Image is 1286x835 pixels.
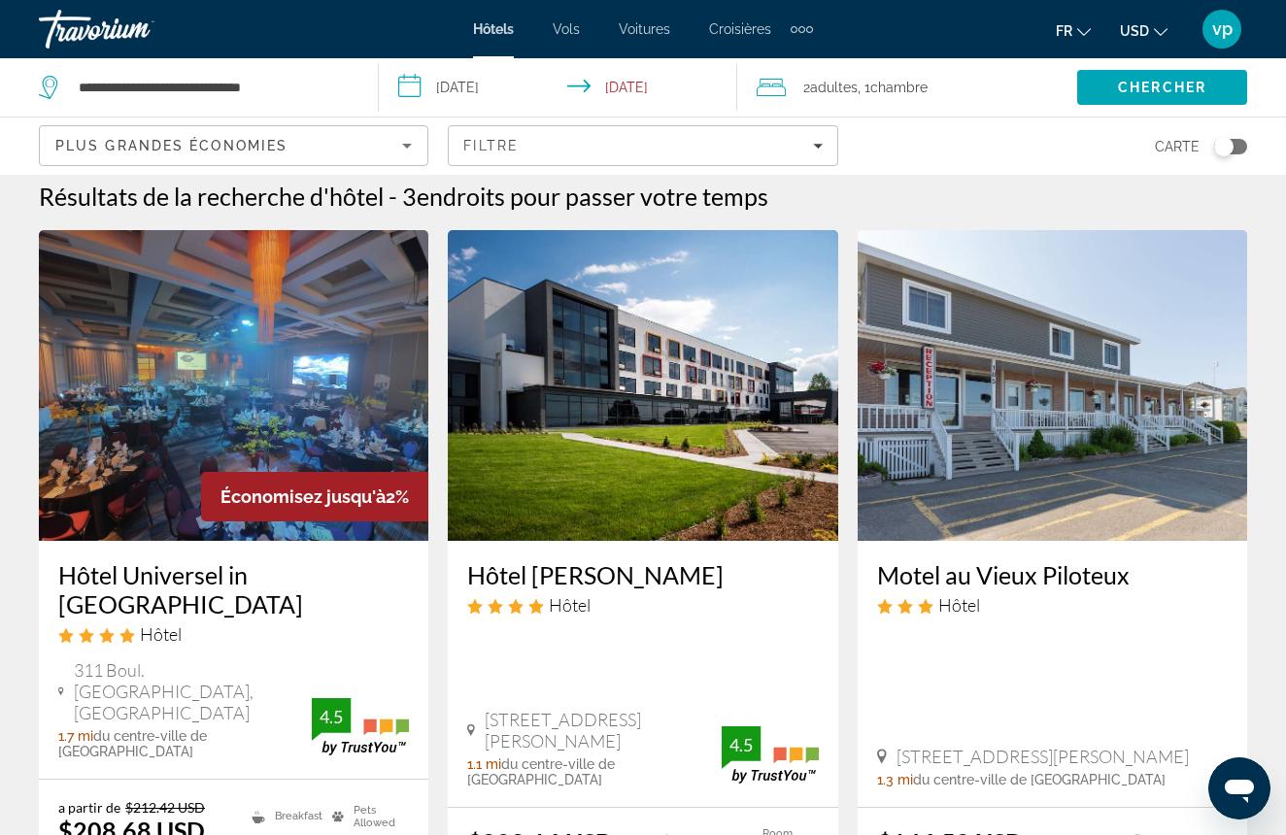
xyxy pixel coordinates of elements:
span: vp [1212,19,1233,39]
button: User Menu [1197,9,1247,50]
li: Pets Allowed [322,799,409,834]
span: Chercher [1118,80,1206,95]
span: [STREET_ADDRESS][PERSON_NAME] [485,709,721,751]
button: Extra navigation items [791,14,813,45]
span: 1.3 mi [877,772,913,787]
button: Search [1077,70,1247,105]
div: 3 star Hotel [877,594,1228,616]
a: Travorium [39,4,233,54]
button: Select check in and out date [379,58,738,117]
span: , 1 [858,74,928,101]
span: du centre-ville de [GEOGRAPHIC_DATA] [58,728,207,759]
img: Motel au Vieux Piloteux [858,230,1247,541]
div: 4.5 [312,705,351,728]
h2: 3 [402,182,768,211]
span: du centre-ville de [GEOGRAPHIC_DATA] [913,772,1166,787]
button: Change currency [1120,17,1168,45]
a: Hôtel Universel in [GEOGRAPHIC_DATA] [58,560,409,618]
del: $212.42 USD [125,799,205,816]
div: 4 star Hotel [467,594,818,616]
button: Filters [448,125,837,166]
a: Hôtels [473,21,514,37]
span: Plus grandes économies [55,138,288,153]
input: Search hotel destination [77,73,349,102]
li: Breakfast [242,799,322,834]
span: 1.1 mi [467,756,501,772]
span: fr [1056,23,1072,39]
span: Économisez jusqu'à [220,486,386,507]
span: Adultes [810,80,858,95]
span: 311 Boul. [GEOGRAPHIC_DATA], [GEOGRAPHIC_DATA] [74,659,313,723]
span: 1.7 mi [58,728,93,744]
iframe: Bouton de lancement de la fenêtre de messagerie [1208,757,1270,819]
button: Travelers: 2 adults, 0 children [737,58,1077,117]
img: Hôtel Levesque [448,230,837,541]
span: Hôtel [140,623,182,645]
img: Hôtel Universel in Rivière du Loup [39,230,428,541]
span: - [389,182,397,211]
button: Toggle map [1200,138,1247,155]
div: 2% [201,472,428,521]
span: Filtre [463,138,519,153]
a: Voitures [619,21,670,37]
div: 4.5 [722,733,761,756]
span: Hôtel [549,594,591,616]
span: USD [1120,23,1149,39]
img: TrustYou guest rating badge [312,698,409,755]
img: TrustYou guest rating badge [722,726,819,784]
mat-select: Sort by [55,134,412,157]
div: 4 star Hotel [58,623,409,645]
span: Carte [1155,133,1200,160]
span: a partir de [58,799,120,816]
h1: Résultats de la recherche d'hôtel [39,182,384,211]
span: Chambre [870,80,928,95]
a: Croisières [709,21,771,37]
span: du centre-ville de [GEOGRAPHIC_DATA] [467,756,615,787]
a: Motel au Vieux Piloteux [877,560,1228,589]
span: [STREET_ADDRESS][PERSON_NAME] [897,746,1189,767]
span: Hôtel [938,594,980,616]
button: Change language [1056,17,1091,45]
a: Vols [553,21,580,37]
span: 2 [803,74,858,101]
a: Hôtel [PERSON_NAME] [467,560,818,589]
span: endroits pour passer votre temps [417,182,768,211]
